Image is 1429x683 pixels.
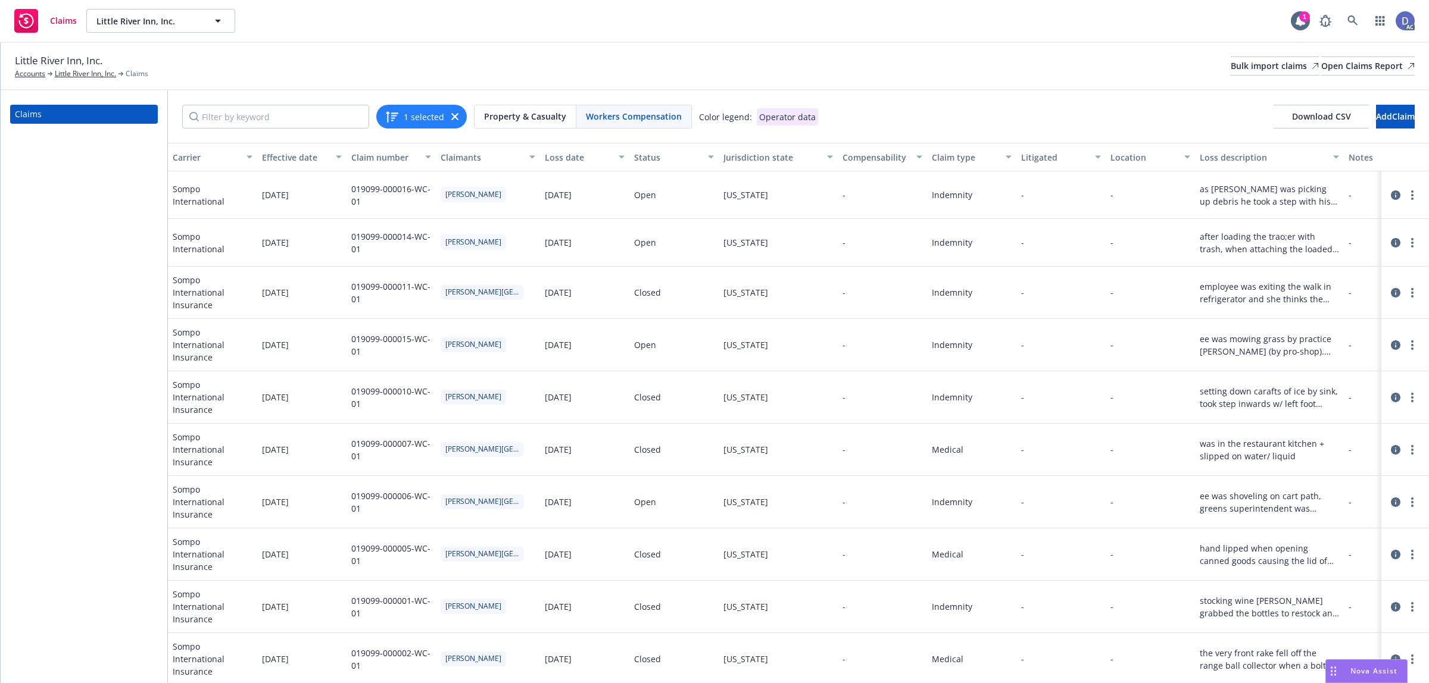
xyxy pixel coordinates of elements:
div: Open [634,189,656,201]
span: Nova Assist [1350,666,1397,676]
span: [PERSON_NAME][GEOGRAPHIC_DATA] [445,287,519,297]
div: - [1021,236,1024,249]
div: - [1110,548,1113,560]
div: - [843,339,845,351]
div: Indemnity [932,286,972,299]
div: Medical [932,443,963,456]
span: [PERSON_NAME] [445,601,501,612]
div: Claimants [441,151,522,164]
div: [DATE] [545,443,572,456]
span: [DATE] [262,653,289,665]
span: Add Claim [1376,111,1415,122]
button: Loss date [540,143,629,171]
div: Medical [932,548,963,560]
div: hand lipped when opening canned goods causing the lid of the can to slice into palm of hand. [1200,542,1339,567]
div: [US_STATE] [723,443,768,456]
div: - [1021,286,1024,299]
div: - [1110,496,1113,508]
span: Sompo International [173,183,252,208]
div: - [1110,600,1113,613]
span: Sompo International [173,230,252,255]
div: Open [634,339,656,351]
button: Litigated [1016,143,1106,171]
button: Nova Assist [1325,659,1408,683]
div: Closed [634,600,661,613]
div: [US_STATE] [723,600,768,613]
a: more [1405,600,1419,614]
div: - [1110,339,1113,351]
div: Indemnity [932,189,972,201]
div: was in the restaurant kitchen + slipped on water/ liquid [1200,437,1339,462]
span: [DATE] [262,548,289,560]
div: [DATE] [545,286,572,299]
div: Claims [15,105,42,124]
div: - [843,236,845,249]
button: Carrier [168,143,257,171]
div: [DATE] [545,236,572,249]
div: Open Claims Report [1321,57,1415,75]
div: [US_STATE] [723,339,768,351]
div: [DATE] [545,653,572,665]
div: Indemnity [932,339,972,351]
span: Sompo International Insurance [173,483,252,521]
div: - [1110,236,1113,249]
div: Status [634,151,701,164]
span: [PERSON_NAME] [445,653,501,664]
button: Download CSV [1274,105,1369,129]
a: Report a Bug [1313,9,1337,33]
div: Operator data [757,108,818,126]
div: [US_STATE] [723,236,768,249]
div: Indemnity [932,236,972,249]
span: [PERSON_NAME] [445,237,501,247]
div: [DATE] [545,391,572,403]
span: [DATE] [262,286,289,299]
span: Claims [126,68,148,79]
span: [PERSON_NAME][GEOGRAPHIC_DATA] [445,549,519,559]
span: Sompo International Insurance [173,431,252,468]
div: after loading the trao;er with trash, when attaching the loaded trailers tongue to the hitch of t... [1200,230,1339,255]
div: 019099-000010-WC-01 [351,385,431,410]
span: [PERSON_NAME][GEOGRAPHIC_DATA] [445,496,519,507]
div: 019099-000001-WC-01 [351,594,431,619]
button: 1 selected [385,109,444,124]
div: Medical [932,653,963,665]
div: Loss date [545,151,611,164]
span: [DATE] [262,443,289,456]
div: [DATE] [545,600,572,613]
div: Litigated [1021,151,1088,164]
span: Sompo International Insurance [173,326,252,364]
div: Closed [634,548,661,560]
a: more [1405,443,1419,457]
div: 019099-000002-WC-01 [351,647,431,672]
span: Property & Casualty [484,110,566,123]
div: 019099-000007-WC-01 [351,437,431,462]
div: Loss description [1200,151,1326,164]
button: Location [1106,143,1195,171]
div: [US_STATE] [723,653,768,665]
div: 019099-000005-WC-01 [351,542,431,567]
div: as [PERSON_NAME] was picking up debris he took a step with his left leg but it got caught on a ro... [1200,183,1339,208]
span: [DATE] [262,496,289,508]
div: [DATE] [545,496,572,508]
a: more [1405,236,1419,250]
div: - [1110,391,1113,403]
div: Jurisdiction state [723,151,820,164]
button: Claim number [347,143,436,171]
a: more [1405,338,1419,352]
span: [PERSON_NAME] [445,391,501,402]
a: more [1405,286,1419,300]
div: Indemnity [932,391,972,403]
div: Bulk import claims [1231,57,1319,75]
div: 1 [1299,11,1310,22]
div: [US_STATE] [723,189,768,201]
div: [US_STATE] [723,496,768,508]
span: [PERSON_NAME] [445,189,501,200]
div: [US_STATE] [723,286,768,299]
span: [DATE] [262,189,289,201]
div: - [1021,189,1024,201]
span: Little River Inn, Inc. [96,15,199,27]
button: Jurisdiction state [719,143,838,171]
div: Compensability [843,151,909,164]
span: [DATE] [262,391,289,403]
a: Accounts [15,68,45,79]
